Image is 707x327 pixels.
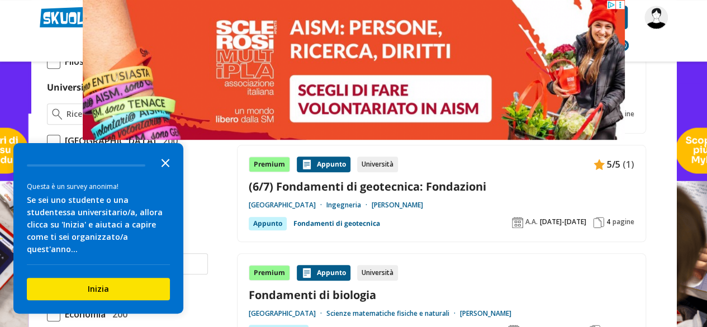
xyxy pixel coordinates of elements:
div: Appunto [297,265,350,281]
span: 4 [606,217,610,226]
img: Anno accademico [512,217,523,228]
img: Appunti contenuto [301,159,312,170]
button: Close the survey [154,151,177,173]
img: Appunti contenuto [594,159,605,170]
img: veronica.bottos.101 [644,6,668,29]
a: Scienze matematiche fisiche e naturali [326,309,460,318]
label: Università [47,81,93,93]
div: Premium [249,157,290,172]
a: [GEOGRAPHIC_DATA] [249,309,326,318]
a: [GEOGRAPHIC_DATA] [249,201,326,210]
a: Fondamenti di geotecnica [293,217,380,230]
div: Se sei uno studente o una studentessa universitario/a, allora clicca su 'Inizia' e aiutaci a capi... [27,194,170,255]
img: Appunti contenuto [301,267,312,278]
span: pagine [613,217,634,226]
a: [PERSON_NAME] [372,201,423,210]
div: Survey [13,143,183,314]
span: A.A. [525,217,538,226]
div: Università [357,265,398,281]
span: Economia [60,307,106,321]
img: Pagine [593,217,604,228]
span: (1) [623,157,634,172]
input: Ricerca universita [67,108,202,120]
a: Ingegneria [326,201,372,210]
button: Inizia [27,278,170,300]
a: (6/7) Fondamenti di geotecnica: Fondazioni [249,179,634,194]
a: Fondamenti di biologia [249,287,634,302]
span: [DATE]-[DATE] [540,217,586,226]
div: Premium [249,265,290,281]
span: 5/5 [607,157,620,172]
span: Filosofia Moderna [60,54,141,69]
div: Appunto [249,217,287,230]
span: 200 [108,307,127,321]
span: [GEOGRAPHIC_DATA] [60,134,156,148]
img: Ricerca universita [52,108,63,120]
div: Università [357,157,398,172]
a: [PERSON_NAME] [460,309,511,318]
span: 200 [158,134,178,148]
div: Appunto [297,157,350,172]
div: Questa è un survey anonima! [27,181,170,192]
